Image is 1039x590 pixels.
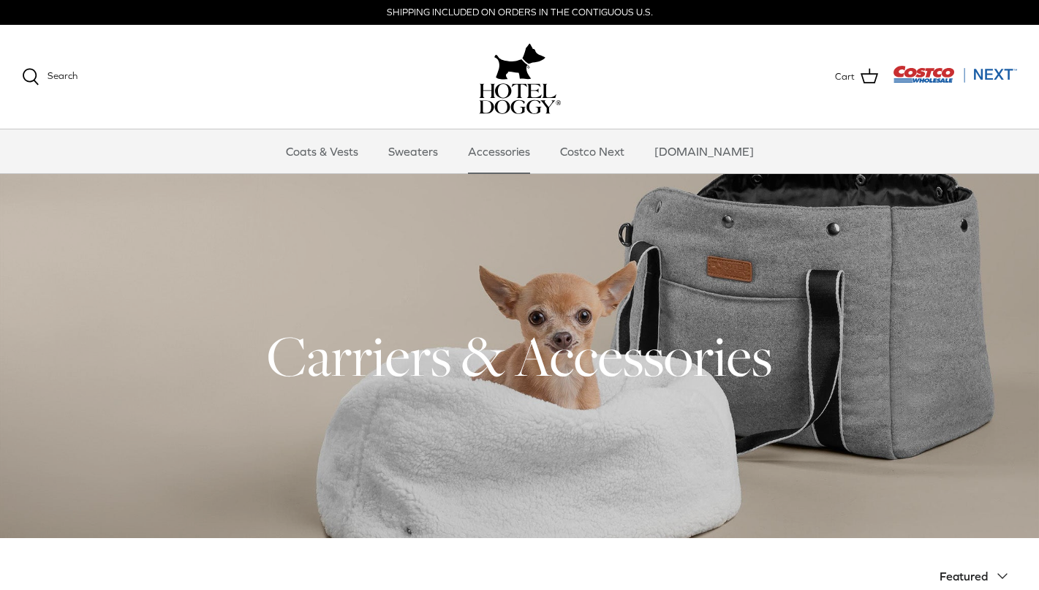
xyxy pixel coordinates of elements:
span: Cart [835,69,855,85]
img: hoteldoggy.com [494,39,545,83]
img: Costco Next [893,65,1017,83]
a: Sweaters [375,129,451,173]
a: Coats & Vests [273,129,371,173]
img: hoteldoggycom [479,83,561,114]
a: Costco Next [547,129,638,173]
a: Cart [835,67,878,86]
a: Accessories [455,129,543,173]
a: hoteldoggy.com hoteldoggycom [479,39,561,114]
a: Search [22,68,78,86]
h1: Carriers & Accessories [22,320,1017,392]
a: Visit Costco Next [893,75,1017,86]
span: Featured [940,570,988,583]
span: Search [48,70,78,81]
a: [DOMAIN_NAME] [641,129,767,173]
